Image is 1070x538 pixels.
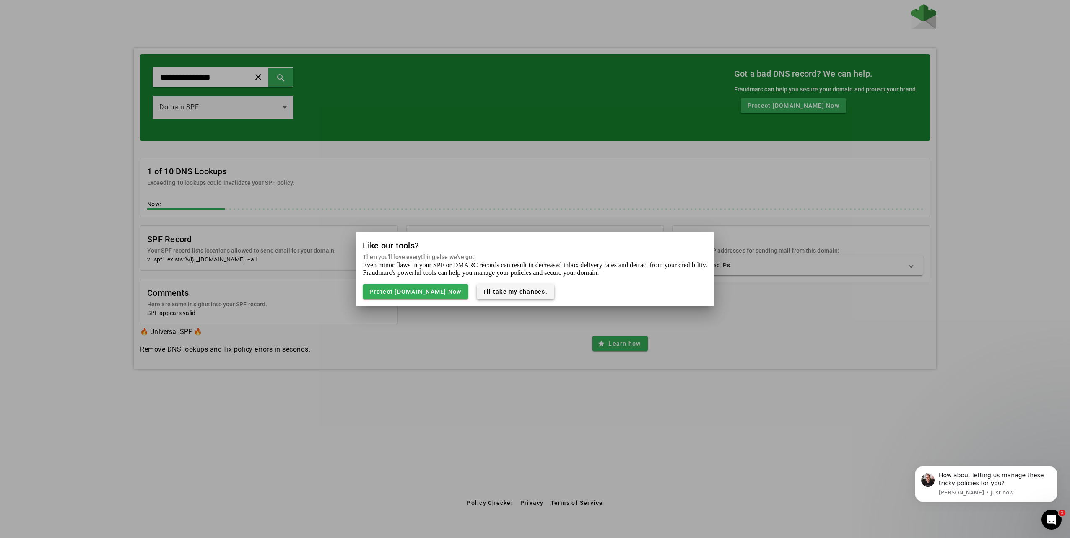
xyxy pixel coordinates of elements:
[1041,510,1062,530] iframe: Intercom live chat
[902,453,1070,515] iframe: Intercom notifications message
[483,288,548,295] span: I'll take my chances.
[363,239,476,252] mat-card-title: Like our tools?
[363,284,468,299] button: Protect [DOMAIN_NAME] Now
[1059,510,1065,516] span: 1
[356,261,714,306] mat-card-content: Even minor flaws in your SPF or DMARC records can result in decreased inbox delivery rates and de...
[369,288,461,295] span: Protect [DOMAIN_NAME] Now
[477,284,554,299] button: I'll take my chances.
[363,252,476,261] mat-card-subtitle: Then you'll love everything else we've got.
